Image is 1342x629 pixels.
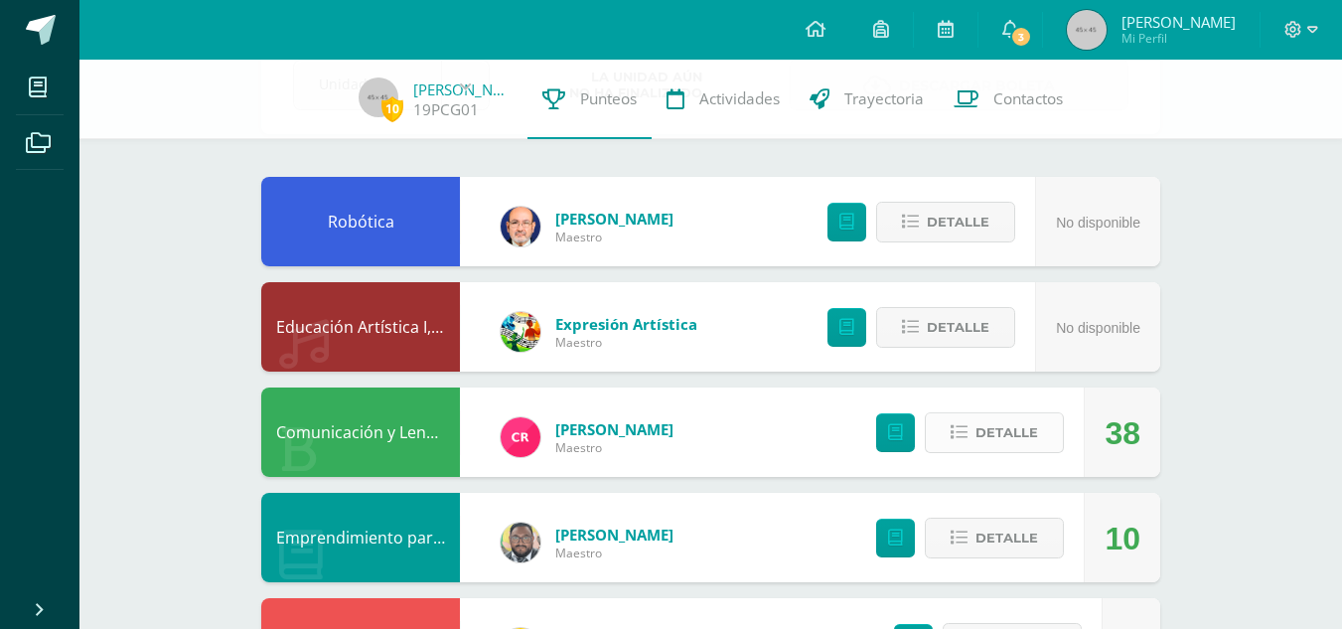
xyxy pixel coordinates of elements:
[975,520,1038,556] span: Detalle
[555,229,673,245] span: Maestro
[927,309,989,346] span: Detalle
[876,307,1015,348] button: Detalle
[413,79,513,99] a: [PERSON_NAME]
[925,412,1064,453] button: Detalle
[555,545,673,561] span: Maestro
[876,202,1015,242] button: Detalle
[501,312,540,352] img: 159e24a6ecedfdf8f489544946a573f0.png
[527,60,652,139] a: Punteos
[975,414,1038,451] span: Detalle
[1056,215,1140,231] span: No disponible
[261,282,460,372] div: Educación Artística I, Música y Danza
[261,493,460,582] div: Emprendimiento para la Productividad
[1121,30,1236,47] span: Mi Perfil
[413,99,479,120] a: 19PCG01
[1067,10,1107,50] img: 45x45
[359,78,398,117] img: 45x45
[925,518,1064,558] button: Detalle
[501,523,540,562] img: 712781701cd376c1a616437b5c60ae46.png
[993,88,1063,109] span: Contactos
[555,525,673,545] span: [PERSON_NAME]
[939,60,1078,139] a: Contactos
[699,88,780,109] span: Actividades
[381,96,403,121] span: 10
[1121,12,1236,32] span: [PERSON_NAME]
[555,209,673,229] span: [PERSON_NAME]
[1010,26,1032,48] span: 3
[555,314,697,334] span: Expresión Artística
[1105,494,1140,583] div: 10
[927,204,989,240] span: Detalle
[1105,389,1140,478] div: 38
[1056,320,1140,336] span: No disponible
[580,88,637,109] span: Punteos
[555,334,697,351] span: Maestro
[795,60,939,139] a: Trayectoria
[555,439,673,456] span: Maestro
[501,207,540,246] img: 6b7a2a75a6c7e6282b1a1fdce061224c.png
[555,419,673,439] span: [PERSON_NAME]
[844,88,924,109] span: Trayectoria
[261,177,460,266] div: Robótica
[652,60,795,139] a: Actividades
[501,417,540,457] img: ab28fb4d7ed199cf7a34bbef56a79c5b.png
[261,388,460,477] div: Comunicación y Lenguaje, Idioma Español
